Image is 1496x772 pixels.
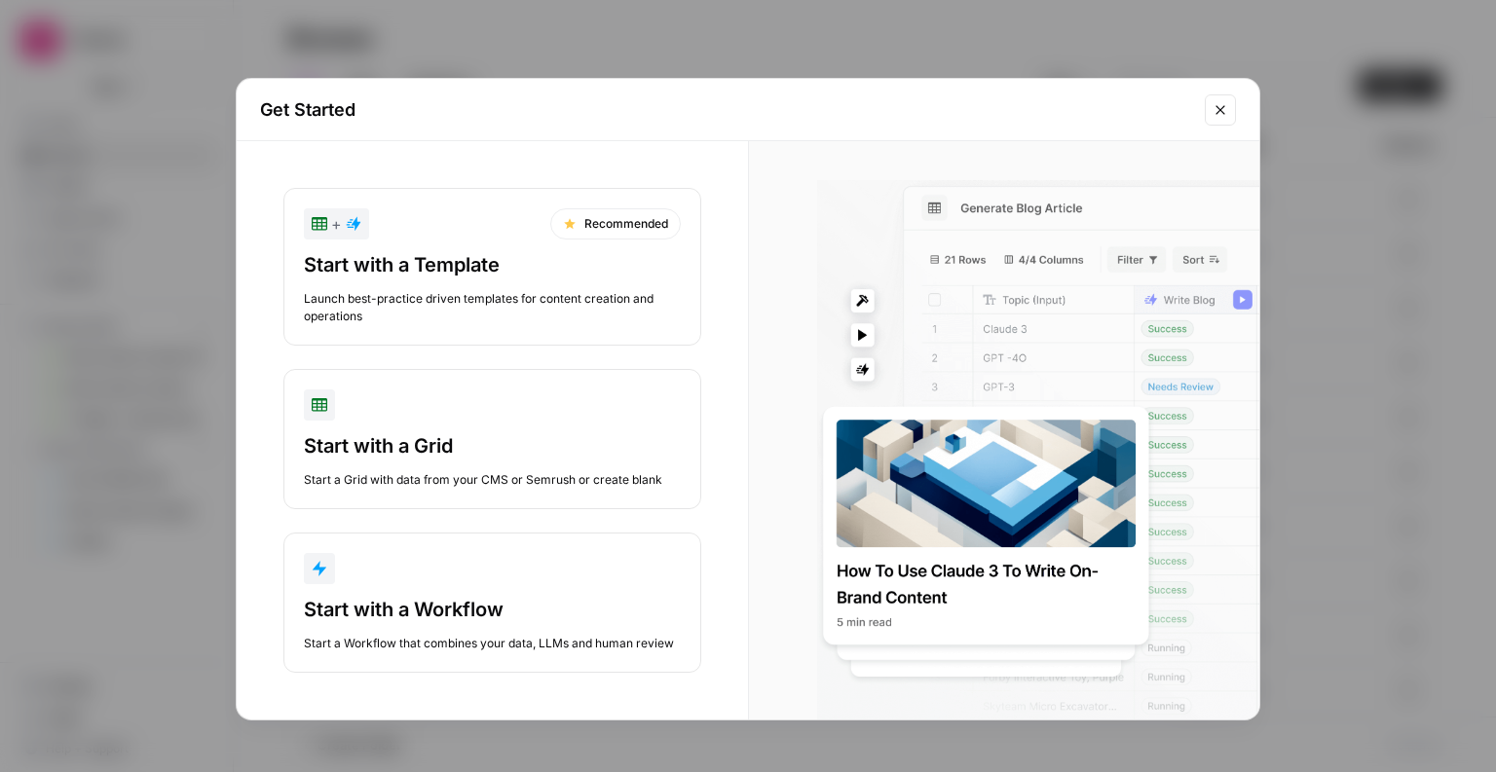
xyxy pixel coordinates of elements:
button: Start with a WorkflowStart a Workflow that combines your data, LLMs and human review [283,533,701,673]
button: +RecommendedStart with a TemplateLaunch best-practice driven templates for content creation and o... [283,188,701,346]
div: Start a Grid with data from your CMS or Semrush or create blank [304,471,681,489]
div: + [312,212,361,236]
div: Start with a Grid [304,432,681,460]
div: Start a Workflow that combines your data, LLMs and human review [304,635,681,652]
button: Start with a GridStart a Grid with data from your CMS or Semrush or create blank [283,369,701,509]
div: Start with a Template [304,251,681,278]
button: Close modal [1205,94,1236,126]
div: Start with a Workflow [304,596,681,623]
h2: Get Started [260,96,1193,124]
div: Launch best-practice driven templates for content creation and operations [304,290,681,325]
div: Recommended [550,208,681,239]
